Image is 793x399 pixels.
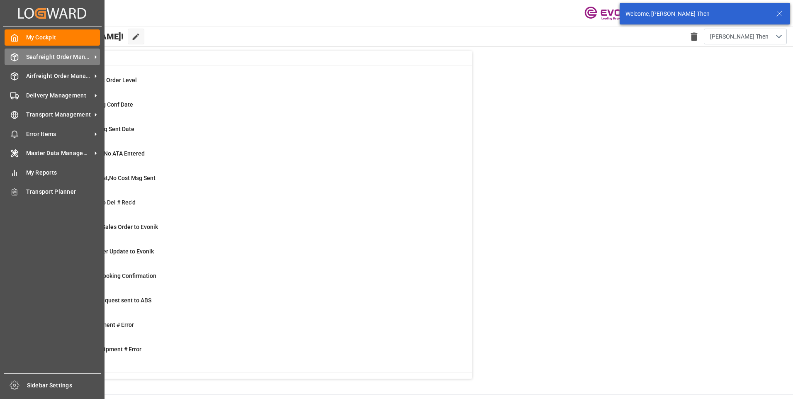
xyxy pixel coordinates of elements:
span: Airfreight Order Management [26,72,92,80]
span: My Reports [26,168,100,177]
span: Error Sales Order Update to Evonik [63,248,154,255]
a: 19ETA > 10 Days , No ATA EnteredShipment [43,149,462,167]
button: open menu [704,29,787,44]
span: Master Data Management [26,149,92,158]
a: 0Error on Initial Sales Order to EvonikShipment [43,223,462,240]
a: 43ABS: Missing Booking ConfirmationShipment [43,272,462,289]
a: 2TU : Pre-Leg Shipment # ErrorTransport Unit [43,345,462,363]
a: 0Error Sales Order Update to EvonikShipment [43,247,462,265]
span: [PERSON_NAME] Then [710,32,769,41]
a: 1Pending Bkg Request sent to ABSShipment [43,296,462,314]
span: Pending Bkg Request sent to ABS [63,297,151,304]
span: Sidebar Settings [27,381,101,390]
a: 10ETD < 3 Days,No Del # Rec'dShipment [43,198,462,216]
span: Error on Initial Sales Order to Evonik [63,224,158,230]
span: My Cockpit [26,33,100,42]
span: Transport Management [26,110,92,119]
a: My Cockpit [5,29,100,46]
div: Welcome, [PERSON_NAME] Then [625,10,768,18]
span: Hello [PERSON_NAME]! [34,29,124,44]
img: Evonik-brand-mark-Deep-Purple-RGB.jpeg_1700498283.jpeg [584,6,638,21]
span: ABS: Missing Booking Confirmation [63,272,156,279]
span: Error Items [26,130,92,139]
a: My Reports [5,164,100,180]
span: Delivery Management [26,91,92,100]
span: Transport Planner [26,187,100,196]
a: 14ABS: No Bkg Req Sent DateShipment [43,125,462,142]
span: Seafreight Order Management [26,53,92,61]
a: 2Main-Leg Shipment # ErrorShipment [43,321,462,338]
a: Transport Planner [5,184,100,200]
a: 20ABS: No Init Bkg Conf DateShipment [43,100,462,118]
a: 35ETD>3 Days Past,No Cost Msg SentShipment [43,174,462,191]
span: ETD>3 Days Past,No Cost Msg Sent [63,175,156,181]
a: 0MOT Missing at Order LevelSales Order-IVPO [43,76,462,93]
